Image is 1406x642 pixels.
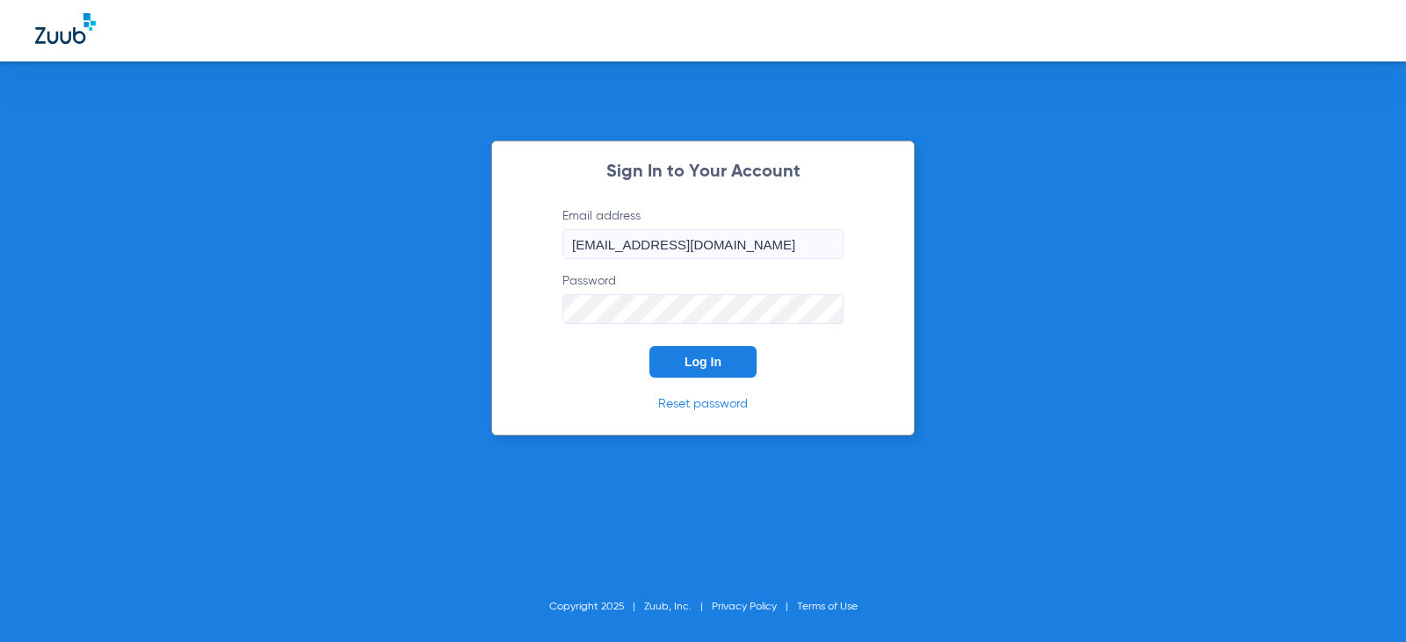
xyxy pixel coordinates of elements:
[562,272,844,324] label: Password
[536,163,870,181] h2: Sign In to Your Account
[35,13,96,44] img: Zuub Logo
[562,294,844,324] input: Password
[685,355,721,369] span: Log In
[797,602,858,612] a: Terms of Use
[562,207,844,259] label: Email address
[712,602,777,612] a: Privacy Policy
[549,598,644,616] li: Copyright 2025
[562,229,844,259] input: Email address
[658,398,748,410] a: Reset password
[649,346,757,378] button: Log In
[644,598,712,616] li: Zuub, Inc.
